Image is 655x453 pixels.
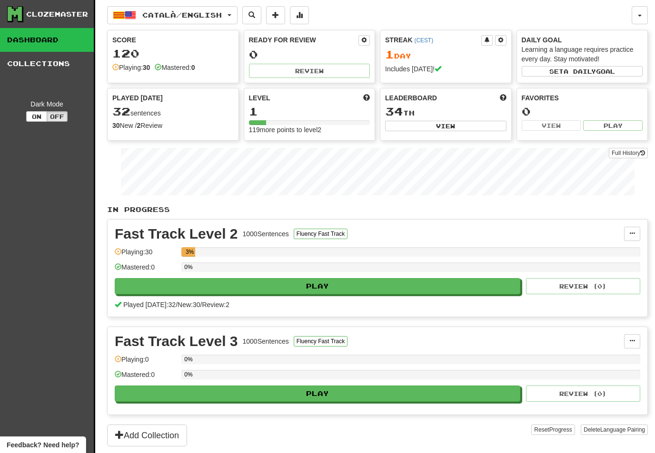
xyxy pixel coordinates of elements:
button: Seta dailygoal [522,66,643,77]
span: New: 30 [178,301,200,308]
button: Off [47,111,68,122]
div: 120 [112,48,234,59]
div: New / Review [112,121,234,130]
button: Add Collection [107,424,187,446]
div: sentences [112,106,234,118]
span: Open feedback widget [7,440,79,450]
div: 0 [249,48,370,60]
div: 1000 Sentences [243,337,289,346]
div: Day [385,48,506,61]
div: 1000 Sentences [243,229,289,239]
span: 32 [112,105,130,118]
div: Clozemaster [26,10,88,19]
span: 34 [385,105,403,118]
span: This week in points, UTC [500,93,506,103]
button: Fluency Fast Track [294,229,347,239]
span: 1 [385,48,394,61]
strong: 30 [143,64,150,71]
span: / [176,301,178,308]
span: / [200,301,202,308]
div: Mastered: [155,63,195,72]
button: DeleteLanguage Pairing [581,424,648,435]
div: Playing: 0 [115,355,177,370]
div: Mastered: 0 [115,262,177,278]
button: View [522,120,581,131]
button: ResetProgress [531,424,575,435]
div: 3% [184,247,195,257]
div: Dark Mode [7,99,87,109]
div: Daily Goal [522,35,643,45]
button: View [385,121,506,131]
div: Mastered: 0 [115,370,177,386]
a: Full History [609,148,648,158]
strong: 0 [191,64,195,71]
span: Leaderboard [385,93,437,103]
button: Review (0) [526,386,640,402]
strong: 2 [137,122,140,129]
div: th [385,106,506,118]
div: Favorites [522,93,643,103]
div: 0 [522,106,643,117]
div: Learning a language requires practice every day. Stay motivated! [522,45,643,64]
div: Score [112,35,234,45]
button: Review (0) [526,278,640,294]
span: Played [DATE] [112,93,163,103]
span: a daily [564,68,596,75]
p: In Progress [107,205,648,214]
span: Progress [549,426,572,433]
button: Play [583,120,643,131]
span: Score more points to level up [363,93,370,103]
button: More stats [290,6,309,24]
button: On [26,111,47,122]
strong: 30 [112,122,120,129]
span: Català / English [142,11,222,19]
div: Playing: 30 [115,247,177,263]
span: Language Pairing [600,426,645,433]
div: Includes [DATE]! [385,64,506,74]
button: Add sentence to collection [266,6,285,24]
button: Fluency Fast Track [294,336,347,347]
a: (CEST) [414,37,433,44]
div: 1 [249,106,370,117]
div: 119 more points to level 2 [249,125,370,135]
div: Playing: [112,63,150,72]
button: Català/English [107,6,238,24]
span: Played [DATE]: 32 [123,301,176,308]
div: Fast Track Level 2 [115,227,238,241]
div: Ready for Review [249,35,359,45]
span: Review: 2 [202,301,229,308]
div: Streak [385,35,481,45]
button: Review [249,64,370,78]
div: Fast Track Level 3 [115,334,238,348]
span: Level [249,93,270,103]
button: Search sentences [242,6,261,24]
button: Play [115,278,520,294]
button: Play [115,386,520,402]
